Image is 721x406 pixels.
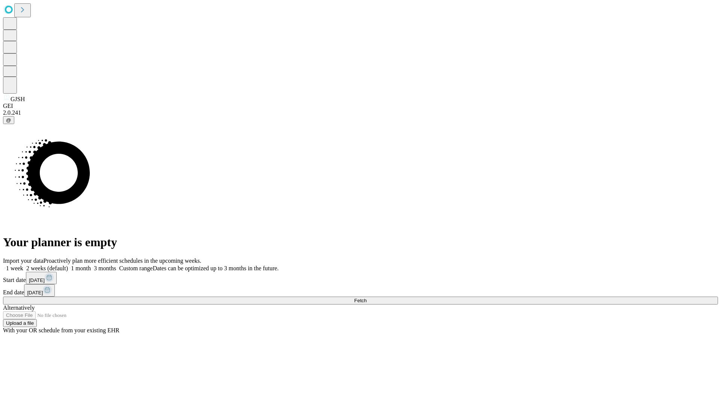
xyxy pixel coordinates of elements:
button: [DATE] [24,284,55,297]
span: @ [6,117,11,123]
button: Upload a file [3,319,37,327]
span: 1 week [6,265,23,271]
span: Dates can be optimized up to 3 months in the future. [153,265,279,271]
span: Alternatively [3,304,35,311]
span: With your OR schedule from your existing EHR [3,327,119,333]
span: GJSH [11,96,25,102]
span: Custom range [119,265,152,271]
div: 2.0.241 [3,109,718,116]
span: Proactively plan more efficient schedules in the upcoming weeks. [44,258,201,264]
span: [DATE] [27,290,43,295]
div: End date [3,284,718,297]
span: 2 weeks (default) [26,265,68,271]
span: Fetch [354,298,367,303]
button: [DATE] [26,272,57,284]
span: [DATE] [29,277,45,283]
button: Fetch [3,297,718,304]
h1: Your planner is empty [3,235,718,249]
span: 3 months [94,265,116,271]
span: Import your data [3,258,44,264]
div: Start date [3,272,718,284]
button: @ [3,116,14,124]
div: GEI [3,103,718,109]
span: 1 month [71,265,91,271]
